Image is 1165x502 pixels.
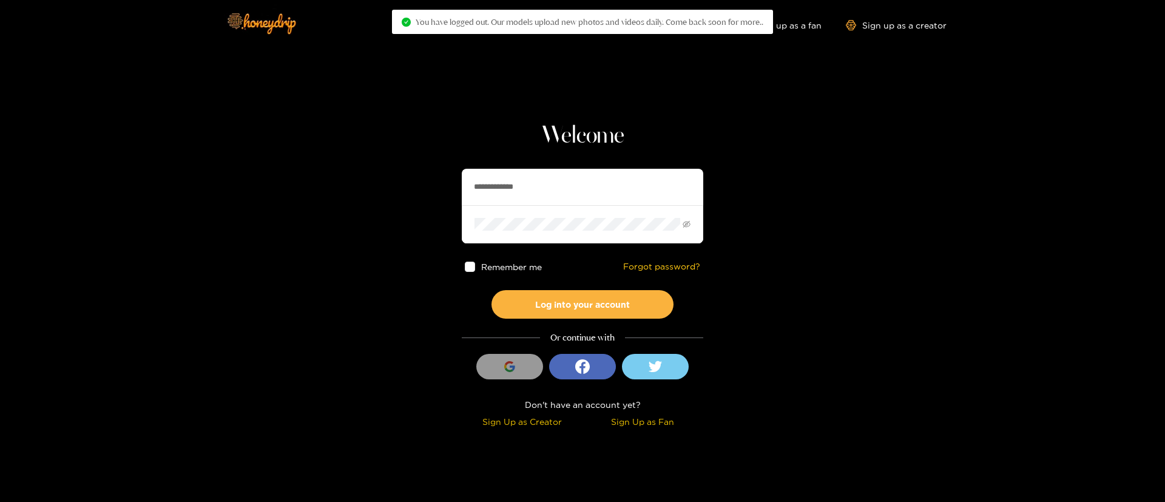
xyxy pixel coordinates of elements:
span: check-circle [402,18,411,27]
div: Sign Up as Fan [586,415,700,429]
a: Sign up as a creator [846,20,947,30]
div: Don't have an account yet? [462,398,703,412]
span: You have logged out. Our models upload new photos and videos daily. Come back soon for more.. [416,17,763,27]
h1: Welcome [462,121,703,151]
div: Sign Up as Creator [465,415,579,429]
span: Remember me [481,262,542,271]
button: Log into your account [491,290,674,319]
span: eye-invisible [683,220,691,228]
a: Forgot password? [623,262,700,272]
div: Or continue with [462,331,703,345]
a: Sign up as a fan [738,20,822,30]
